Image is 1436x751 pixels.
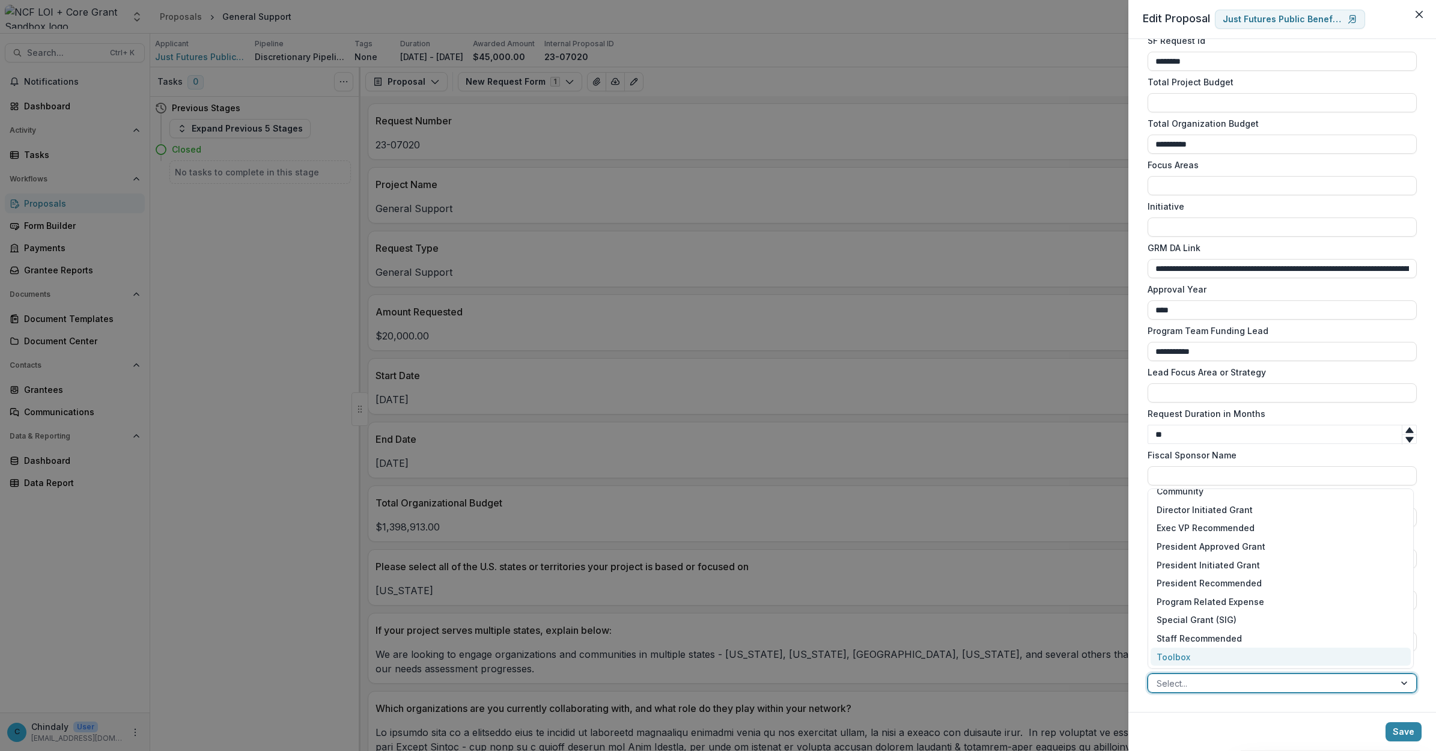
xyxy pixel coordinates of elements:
[1148,34,1410,47] label: SF Request Id
[1215,10,1365,29] a: Just Futures Public Benefit Corporation
[1151,556,1411,574] div: President Initiated Grant
[1151,574,1411,592] div: President Recommended
[1151,629,1411,648] div: Staff Recommended
[1143,12,1210,25] span: Edit Proposal
[1151,500,1411,519] div: Director Initiated Grant
[1151,611,1411,630] div: Special Grant (SIG)
[1151,592,1411,611] div: Program Related Expense
[1148,324,1410,337] label: Program Team Funding Lead
[1148,117,1410,130] label: Total Organization Budget
[1151,519,1411,538] div: Exec VP Recommended
[1223,14,1343,25] p: Just Futures Public Benefit Corporation
[1148,159,1410,171] label: Focus Areas
[1148,283,1410,296] label: Approval Year
[1151,537,1411,556] div: President Approved Grant
[1148,407,1410,420] label: Request Duration in Months
[1386,722,1422,741] button: Save
[1410,5,1429,24] button: Close
[1148,366,1410,379] label: Lead Focus Area or Strategy
[1151,482,1411,500] div: Community
[1151,648,1411,666] div: Toolbox
[1148,449,1410,461] label: Fiscal Sponsor Name
[1148,76,1410,88] label: Total Project Budget
[1148,242,1410,254] label: GRM DA Link
[1148,200,1410,213] label: Initiative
